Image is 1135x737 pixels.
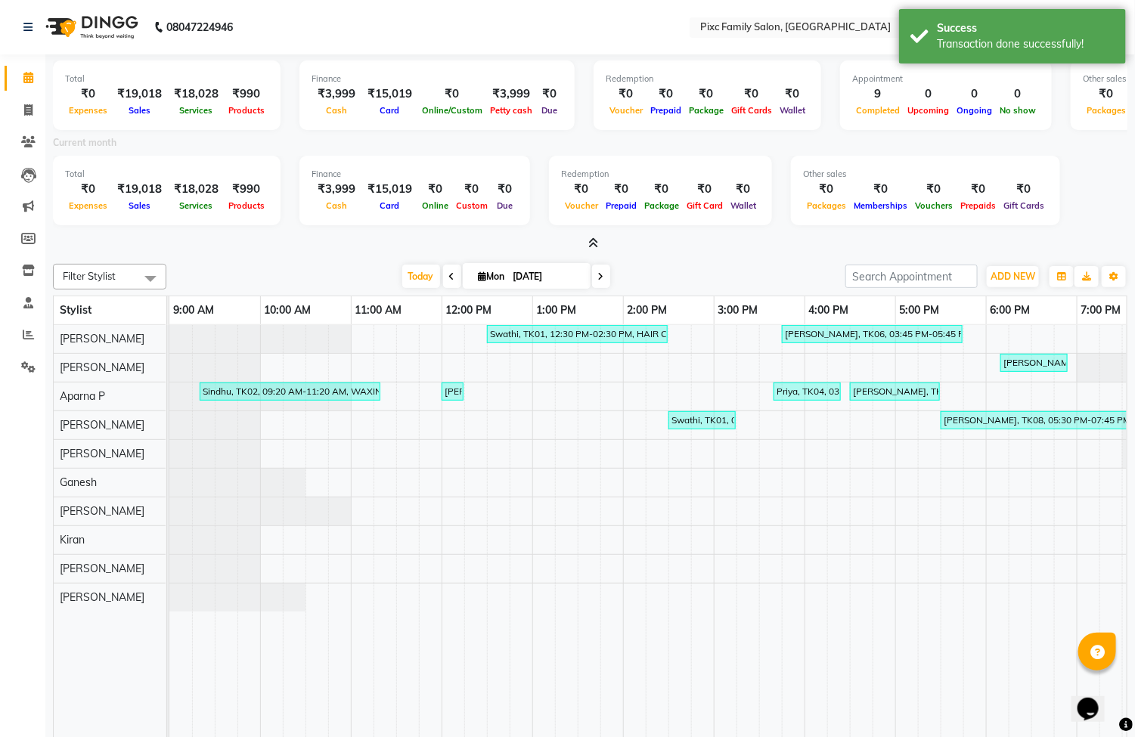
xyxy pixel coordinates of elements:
[1000,200,1048,211] span: Gift Cards
[452,181,492,198] div: ₹0
[65,181,111,198] div: ₹0
[361,181,418,198] div: ₹15,019
[1000,181,1048,198] div: ₹0
[377,200,404,211] span: Card
[670,413,734,427] div: Swathi, TK01, 02:30 PM-03:15 PM, WAXING SERVICES - GOLD WAX FULL ARMS (₹483),HAIRCUT AND STYLE - ...
[225,85,268,103] div: ₹990
[111,85,168,103] div: ₹19,018
[225,105,268,116] span: Products
[418,200,452,211] span: Online
[65,168,268,181] div: Total
[937,20,1115,36] div: Success
[845,265,978,288] input: Search Appointment
[602,181,640,198] div: ₹0
[937,36,1115,52] div: Transaction done successfully!
[640,181,683,198] div: ₹0
[561,168,760,181] div: Redemption
[225,181,268,198] div: ₹990
[493,200,516,211] span: Due
[60,303,91,317] span: Stylist
[606,105,647,116] span: Voucher
[987,266,1039,287] button: ADD NEW
[39,6,142,48] img: logo
[488,327,666,341] div: Swathi, TK01, 12:30 PM-02:30 PM, HAIR COLOR - GLOBAL HIGHLIGHTS (S)
[911,181,957,198] div: ₹0
[402,265,440,288] span: Today
[904,85,953,103] div: 0
[561,200,602,211] span: Voucher
[443,385,462,398] div: [PERSON_NAME], TK03, 12:00 PM-12:15 PM, THREADING - EYEBROWS (₹58)
[60,533,85,547] span: Kiran
[60,389,105,403] span: Aparna P
[65,200,111,211] span: Expenses
[602,200,640,211] span: Prepaid
[475,271,509,282] span: Mon
[60,504,144,518] span: [PERSON_NAME]
[176,200,217,211] span: Services
[312,168,518,181] div: Finance
[727,105,776,116] span: Gift Cards
[624,299,671,321] a: 2:00 PM
[852,73,1040,85] div: Appointment
[60,361,144,374] span: [PERSON_NAME]
[322,105,351,116] span: Cash
[533,299,581,321] a: 1:00 PM
[803,200,850,211] span: Packages
[647,105,685,116] span: Prepaid
[53,136,116,150] label: Current month
[442,299,496,321] a: 12:00 PM
[850,181,911,198] div: ₹0
[1002,356,1066,370] div: [PERSON_NAME], TK07, 06:10 PM-06:55 PM, HAIRCUT & STYLE (MEN) - HAIRCUT REGULAR (₹289),HAIRCUT & ...
[65,73,268,85] div: Total
[352,299,406,321] a: 11:00 AM
[850,200,911,211] span: Memberships
[538,105,561,116] span: Due
[953,105,996,116] span: Ongoing
[125,105,154,116] span: Sales
[377,105,404,116] span: Card
[852,85,904,103] div: 9
[957,200,1000,211] span: Prepaids
[776,85,809,103] div: ₹0
[851,385,938,398] div: [PERSON_NAME], TK05, 04:30 PM-05:30 PM, THREADING - EYEBROWS (₹58),THREADING - UPPER LIP (₹40),HA...
[776,105,809,116] span: Wallet
[727,181,760,198] div: ₹0
[60,475,97,489] span: Ganesh
[683,200,727,211] span: Gift Card
[685,85,727,103] div: ₹0
[312,85,361,103] div: ₹3,999
[492,181,518,198] div: ₹0
[911,200,957,211] span: Vouchers
[647,85,685,103] div: ₹0
[683,181,727,198] div: ₹0
[606,85,647,103] div: ₹0
[953,85,996,103] div: 0
[606,73,809,85] div: Redemption
[60,332,144,345] span: [PERSON_NAME]
[896,299,944,321] a: 5:00 PM
[640,200,683,211] span: Package
[418,105,486,116] span: Online/Custom
[452,200,492,211] span: Custom
[65,105,111,116] span: Expenses
[561,181,602,198] div: ₹0
[803,181,850,198] div: ₹0
[715,299,762,321] a: 3:00 PM
[60,447,144,460] span: [PERSON_NAME]
[169,299,218,321] a: 9:00 AM
[60,418,144,432] span: [PERSON_NAME]
[111,181,168,198] div: ₹19,018
[261,299,315,321] a: 10:00 AM
[805,299,853,321] a: 4:00 PM
[783,327,961,341] div: [PERSON_NAME], TK06, 03:45 PM-05:45 PM, HAIR COLOR - GLOBAL HIGHLIGHTS (L) (₹5599)
[486,85,536,103] div: ₹3,999
[361,85,418,103] div: ₹15,019
[991,271,1035,282] span: ADD NEW
[201,385,379,398] div: Sindhu, TK02, 09:20 AM-11:20 AM, WAXING SERVICES - GOLD WAX FULL ARMS (₹483),WAXING SERVICES - GO...
[322,200,351,211] span: Cash
[727,200,760,211] span: Wallet
[987,299,1034,321] a: 6:00 PM
[166,6,233,48] b: 08047224946
[418,181,452,198] div: ₹0
[63,270,116,282] span: Filter Stylist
